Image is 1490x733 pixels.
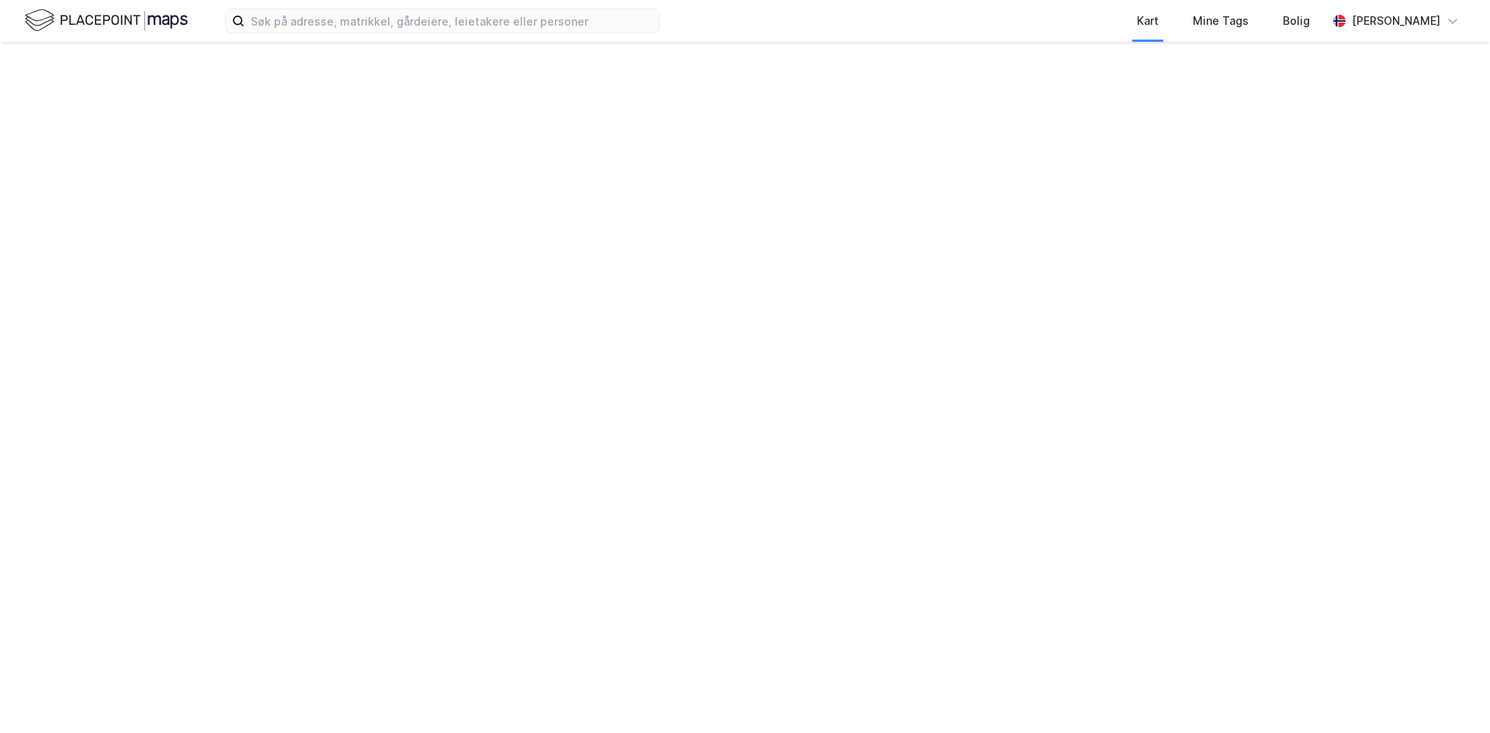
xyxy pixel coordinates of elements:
input: Søk på adresse, matrikkel, gårdeiere, leietakere eller personer [244,9,659,33]
div: Kart [1137,12,1159,30]
div: Bolig [1283,12,1310,30]
img: logo.f888ab2527a4732fd821a326f86c7f29.svg [25,7,188,34]
div: Mine Tags [1193,12,1249,30]
div: [PERSON_NAME] [1352,12,1440,30]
